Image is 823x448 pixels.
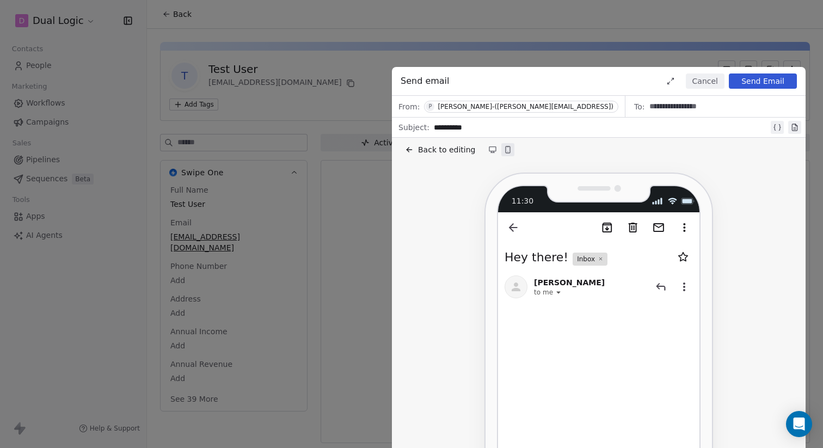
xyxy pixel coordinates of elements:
div: [PERSON_NAME]-([PERSON_NAME][EMAIL_ADDRESS]) [438,103,613,111]
button: Send Email [729,73,797,89]
span: to me [534,288,553,297]
button: Back to editing [403,142,477,157]
span: [PERSON_NAME] [534,277,605,288]
span: Hey there! [505,250,568,264]
span: Subject: [398,122,429,136]
span: To: [634,101,644,112]
div: P [428,102,432,111]
span: 11:30 [512,195,533,207]
div: Open Intercom Messenger [786,411,812,437]
span: From: [398,101,420,112]
span: Inbox [577,255,595,263]
button: Cancel [686,73,724,89]
span: Send email [401,75,450,88]
span: Back to editing [418,144,475,155]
